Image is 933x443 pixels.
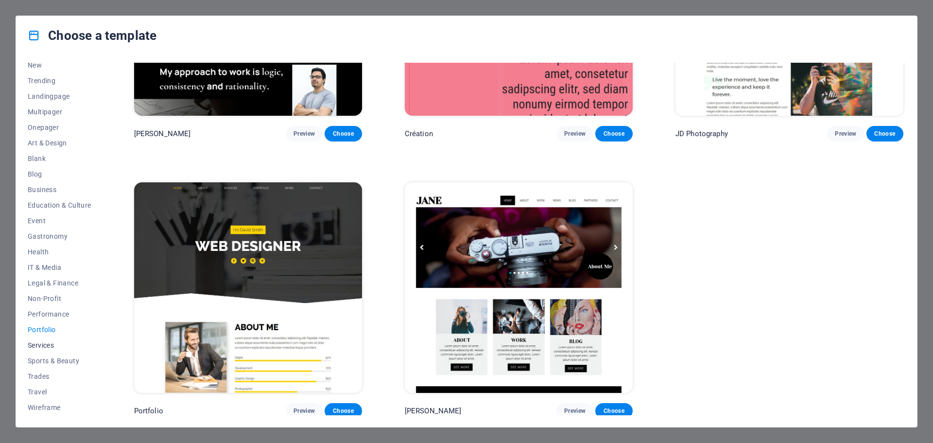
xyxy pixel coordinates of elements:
p: JD Photography [675,129,728,139]
span: Trending [28,77,91,85]
button: Education & Culture [28,197,91,213]
button: Services [28,337,91,353]
span: Non-Profit [28,295,91,302]
span: Preview [564,407,586,415]
span: Preview [564,130,586,138]
span: Choose [603,407,624,415]
span: Health [28,248,91,256]
img: Jane [405,182,633,392]
span: Preview [835,130,856,138]
span: Legal & Finance [28,279,91,287]
button: Trending [28,73,91,89]
button: Sports & Beauty [28,353,91,369]
span: Multipager [28,108,91,116]
span: Education & Culture [28,201,91,209]
button: Preview [556,403,593,419]
button: Legal & Finance [28,275,91,291]
span: Blank [28,155,91,162]
button: Preview [827,126,864,142]
span: Onepager [28,124,91,131]
span: Choose [874,130,896,138]
p: Création [405,129,433,139]
span: Preview [294,407,315,415]
span: New [28,61,91,69]
p: Portfolio [134,406,163,416]
button: Travel [28,384,91,400]
button: Wireframe [28,400,91,415]
span: Performance [28,310,91,318]
button: Blog [28,166,91,182]
span: Art & Design [28,139,91,147]
button: Business [28,182,91,197]
button: Non-Profit [28,291,91,306]
button: Preview [286,126,323,142]
span: Event [28,217,91,225]
button: IT & Media [28,260,91,275]
span: Travel [28,388,91,396]
span: Choose [332,130,354,138]
button: Choose [866,126,903,142]
button: Trades [28,369,91,384]
span: IT & Media [28,264,91,271]
button: New [28,57,91,73]
span: Services [28,341,91,349]
button: Health [28,244,91,260]
button: Event [28,213,91,229]
p: [PERSON_NAME] [405,406,462,416]
span: Choose [603,130,624,138]
span: Business [28,186,91,194]
span: Choose [332,407,354,415]
button: Portfolio [28,322,91,337]
span: Trades [28,372,91,380]
h4: Choose a template [28,28,156,43]
span: Blog [28,170,91,178]
button: Blank [28,151,91,166]
button: Onepager [28,120,91,135]
button: Preview [286,403,323,419]
button: Choose [595,403,632,419]
button: Choose [595,126,632,142]
button: Art & Design [28,135,91,151]
span: Portfolio [28,326,91,334]
span: Preview [294,130,315,138]
button: Landingpage [28,89,91,104]
span: Sports & Beauty [28,357,91,365]
span: Landingpage [28,92,91,100]
p: [PERSON_NAME] [134,129,191,139]
button: Choose [325,126,362,142]
span: Gastronomy [28,232,91,240]
button: Gastronomy [28,229,91,244]
button: Performance [28,306,91,322]
button: Preview [556,126,593,142]
button: Choose [325,403,362,419]
span: Wireframe [28,404,91,411]
button: Multipager [28,104,91,120]
img: Portfolio [134,182,362,392]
